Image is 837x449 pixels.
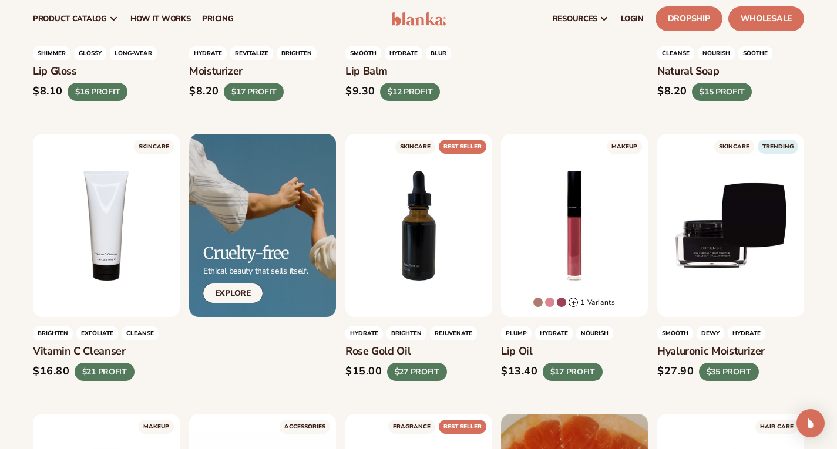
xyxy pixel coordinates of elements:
div: $12 PROFIT [380,83,440,101]
h3: Lip oil [501,345,648,358]
span: pricing [202,14,233,23]
span: SOOTHE [738,47,772,61]
span: How It Works [130,14,191,23]
span: rejuvenate [430,326,477,340]
span: HYDRATE [189,47,227,61]
div: Open Intercom Messenger [796,409,825,437]
span: Cleanse [657,47,694,61]
span: nourish [576,326,613,340]
div: $8.20 [189,86,219,99]
span: Plump [501,326,532,340]
div: $35 PROFIT [699,363,759,381]
h2: Cruelty-free [203,244,308,262]
div: $13.40 [501,366,538,379]
span: BRIGHTEN [277,47,317,61]
img: logo [391,12,446,26]
span: BLUR [426,47,451,61]
div: $17 PROFIT [543,363,603,381]
span: SMOOTH [345,47,381,61]
span: HYDRATE [385,47,422,61]
a: Wholesale [728,6,804,31]
div: $21 PROFIT [75,363,135,381]
div: $15 PROFIT [692,83,752,101]
span: HYDRATE [345,326,383,340]
h3: Moisturizer [189,66,336,79]
h3: Vitamin C Cleanser [33,345,180,358]
span: LOGIN [621,14,644,23]
span: hydrate [728,326,765,340]
span: HYDRATE [535,326,573,340]
p: Ethical beauty that sells itself. [203,266,308,276]
div: $8.10 [33,86,63,99]
span: REVITALIZE [230,47,273,61]
h3: Hyaluronic moisturizer [657,345,804,358]
div: $17 PROFIT [224,83,284,101]
span: Brighten [386,326,426,340]
a: Explore [203,283,263,303]
div: $16 PROFIT [68,83,127,101]
div: $8.20 [657,86,687,99]
span: Smooth [657,326,693,340]
span: Shimmer [33,47,70,61]
div: $9.30 [345,86,375,99]
div: $16.80 [33,366,70,379]
a: Dropship [656,6,722,31]
div: $27.90 [657,366,694,379]
h3: Natural Soap [657,66,804,79]
span: product catalog [33,14,107,23]
span: dewy [697,326,724,340]
h3: Lip Balm [345,66,492,79]
span: exfoliate [76,326,118,340]
span: GLOSSY [74,47,106,61]
span: NOURISH [698,47,735,61]
div: $27 PROFIT [386,363,446,381]
h3: Lip Gloss [33,66,180,79]
div: $15.00 [345,366,382,379]
span: LONG-WEAR [110,47,157,61]
span: brighten [33,326,73,340]
span: resources [553,14,597,23]
h3: Rose gold oil [345,345,492,358]
span: cleanse [122,326,159,340]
